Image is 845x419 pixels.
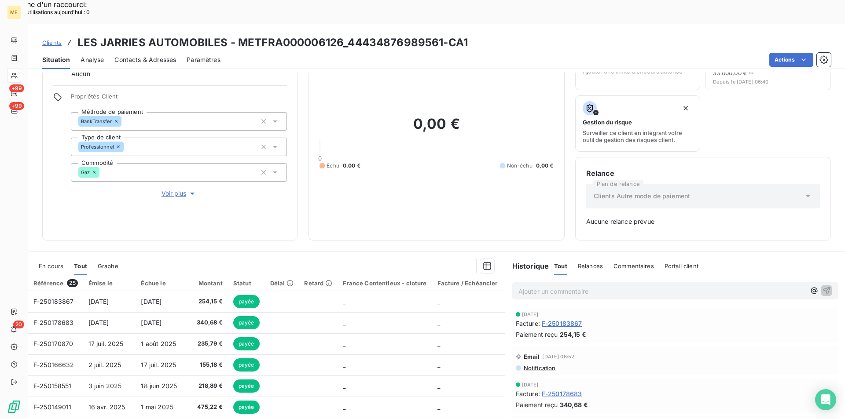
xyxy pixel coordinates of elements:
span: Clients [42,39,62,46]
span: F-250178683 [33,319,74,326]
span: Surveiller ce client en intégrant votre outil de gestion des risques client. [583,129,693,143]
span: 218,89 € [194,382,223,390]
span: Graphe [98,262,118,270]
span: Échu [327,162,339,170]
span: Email [524,353,540,360]
span: _ [437,298,440,305]
span: _ [437,403,440,411]
span: Situation [42,55,70,64]
span: F-250170870 [33,340,73,347]
span: Aucun [71,69,90,78]
span: 254,15 € [560,330,586,339]
span: Gestion du risque [583,119,632,126]
span: Depuis le [DATE] 06:40 [713,79,823,84]
span: Portail client [665,262,698,270]
span: F-250149011 [33,403,72,411]
span: 340,68 € [194,318,223,327]
span: [DATE] [88,319,109,326]
span: F-250178683 [542,389,582,398]
h6: Relance [586,168,820,179]
div: Délai [270,280,294,287]
span: Facture : [516,319,540,328]
span: payée [233,401,260,414]
span: Notification [523,364,556,372]
span: 17 juil. 2025 [88,340,124,347]
div: Montant [194,280,223,287]
h6: Historique [505,261,549,271]
h3: LES JARRIES AUTOMOBILES - METFRA000006126_44434876989561-CA1 [77,35,468,51]
span: Facture : [516,389,540,398]
span: payée [233,379,260,393]
span: [DATE] [88,298,109,305]
span: +99 [9,102,24,110]
span: 18 juin 2025 [141,382,177,390]
span: _ [343,382,345,390]
span: Professionnel [81,144,114,149]
span: 0,00 € [343,162,360,170]
span: _ [343,298,345,305]
span: Non-échu [507,162,533,170]
span: 16 avr. 2025 [88,403,125,411]
span: _ [343,361,345,368]
button: Actions [769,53,813,67]
span: _ [343,340,345,347]
button: Gestion du risqueSurveiller ce client en intégrant votre outil de gestion des risques client. [575,95,701,152]
span: F-250158551 [33,382,72,390]
span: Gaz [81,170,90,175]
span: En cours [39,262,63,270]
span: [DATE] [141,298,162,305]
div: France Contentieux - cloture [343,280,426,287]
span: _ [437,361,440,368]
input: Ajouter une valeur [99,168,107,176]
span: [DATE] [141,319,162,326]
span: _ [343,319,345,326]
span: Analyse [81,55,104,64]
span: Commentaires [614,262,654,270]
span: 1 août 2025 [141,340,176,347]
span: F-250166632 [33,361,74,368]
span: +99 [9,84,24,92]
span: 235,79 € [194,339,223,348]
span: 475,22 € [194,403,223,412]
span: 3 juin 2025 [88,382,122,390]
span: 340,68 € [560,400,588,409]
span: Clients Autre mode de paiement [594,192,691,200]
span: Voir plus [162,189,197,198]
span: payée [233,337,260,350]
span: _ [343,403,345,411]
span: Tout [554,262,567,270]
span: 20 [13,321,24,328]
span: _ [437,382,440,390]
span: Contacts & Adresses [114,55,176,64]
span: Tout [74,262,87,270]
span: [DATE] [522,382,539,387]
span: BankTransfer [81,119,112,124]
span: 25 [67,279,77,287]
span: Aucune relance prévue [586,217,820,226]
span: 1 mai 2025 [141,403,173,411]
span: 33 000,00 € [713,69,747,77]
span: 17 juil. 2025 [141,361,176,368]
div: Référence [33,279,78,287]
a: Clients [42,38,62,47]
span: Paiement reçu [516,330,558,339]
span: 254,15 € [194,297,223,306]
img: Logo LeanPay [7,400,21,414]
span: Relances [578,262,603,270]
span: 0 [318,155,322,162]
h2: 0,00 € [320,115,553,142]
span: payée [233,295,260,308]
span: payée [233,316,260,329]
span: 155,18 € [194,361,223,369]
div: Statut [233,280,260,287]
span: _ [437,319,440,326]
input: Ajouter une valeur [121,117,129,125]
input: Ajouter une valeur [124,143,131,151]
div: Open Intercom Messenger [815,389,836,410]
span: _ [437,340,440,347]
div: Émise le [88,280,131,287]
span: Paiement reçu [516,400,558,409]
span: F-250183867 [33,298,74,305]
span: 2 juil. 2025 [88,361,121,368]
div: Retard [304,280,332,287]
